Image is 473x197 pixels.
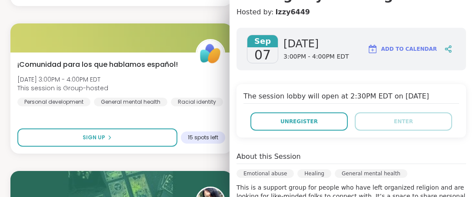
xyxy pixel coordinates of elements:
[94,98,167,106] div: General mental health
[355,112,452,131] button: Enter
[280,118,318,125] span: Unregister
[297,169,331,178] div: Healing
[363,39,441,59] button: Add to Calendar
[17,84,108,92] span: This session is Group-hosted
[17,98,90,106] div: Personal development
[254,47,271,63] span: 07
[17,128,177,147] button: Sign Up
[83,134,105,141] span: Sign Up
[283,37,349,51] span: [DATE]
[243,91,459,104] h4: The session lobby will open at 2:30PM EDT on [DATE]
[171,98,223,106] div: Racial identity
[381,45,437,53] span: Add to Calendar
[367,44,378,54] img: ShareWell Logomark
[17,59,178,70] span: ¡Comunidad para los que hablamos español!
[283,53,349,61] span: 3:00PM - 4:00PM EDT
[335,169,407,178] div: General mental health
[197,40,224,67] img: ShareWell
[236,169,294,178] div: Emotional abuse
[250,112,348,131] button: Unregister
[236,7,466,17] h4: Hosted by:
[188,134,218,141] span: 15 spots left
[247,35,278,47] span: Sep
[394,118,413,125] span: Enter
[275,7,310,17] a: Izzy6449
[236,151,301,162] h4: About this Session
[17,75,108,84] span: [DATE] 3:00PM - 4:00PM EDT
